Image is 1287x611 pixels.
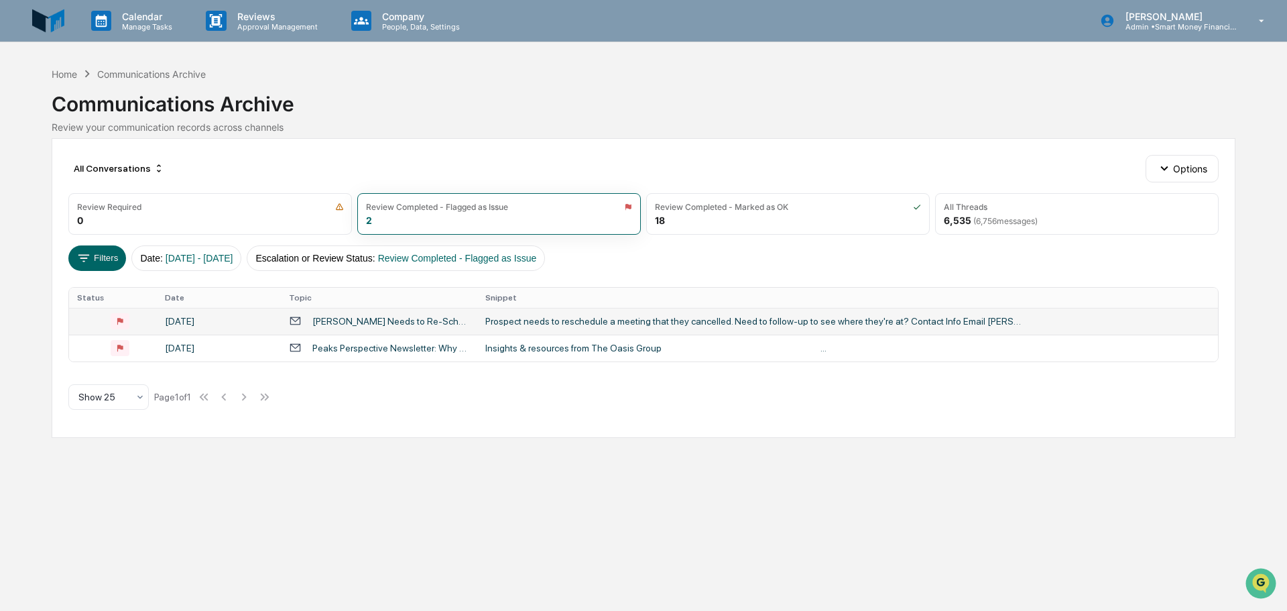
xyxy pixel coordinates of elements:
[227,11,324,22] p: Reviews
[77,202,141,212] div: Review Required
[154,392,191,402] div: Page 1 of 1
[69,288,157,308] th: Status
[111,22,179,32] p: Manage Tasks
[92,164,172,188] a: 🗄️Attestations
[133,227,162,237] span: Pylon
[32,5,64,37] img: logo
[371,11,467,22] p: Company
[13,28,244,50] p: How can we help?
[485,343,1022,353] div: Insights & resources from The Oasis Group ‌ ‌ ‌ ‌ ‌ ‌ ‌ ‌ ‌ ‌ ‌ ‌ ‌ ‌ ‌ ‌ ‌ ‌ ‌ ‌ ‌ ‌ ‌ ‌ ‌ ‌ ‌ ‌...
[944,215,1038,226] div: 6,535
[27,169,86,182] span: Preclearance
[281,288,477,308] th: Topic
[27,195,84,208] span: Data Lookup
[68,245,127,271] button: Filters
[95,227,162,237] a: Powered byPylon
[477,288,1218,308] th: Snippet
[366,215,372,226] div: 2
[52,121,1235,133] div: Review your communication records across channels
[46,103,220,116] div: Start new chat
[46,116,170,127] div: We're available if you need us!
[371,22,467,32] p: People, Data, Settings
[97,170,108,181] div: 🗄️
[13,170,24,181] div: 🖐️
[68,158,170,179] div: All Conversations
[8,164,92,188] a: 🖐️Preclearance
[312,316,469,327] div: [PERSON_NAME] Needs to Re-Schedule
[378,253,537,264] span: Review Completed - Flagged as Issue
[157,288,281,308] th: Date
[111,169,166,182] span: Attestations
[111,11,179,22] p: Calendar
[228,107,244,123] button: Start new chat
[944,202,987,212] div: All Threads
[655,215,665,226] div: 18
[624,203,632,211] img: icon
[97,68,206,80] div: Communications Archive
[131,245,241,271] button: Date:[DATE] - [DATE]
[1244,567,1280,603] iframe: Open customer support
[165,343,273,353] div: [DATE]
[973,216,1038,226] span: ( 6,756 messages)
[247,245,545,271] button: Escalation or Review Status:Review Completed - Flagged as Issue
[166,253,233,264] span: [DATE] - [DATE]
[485,316,1022,327] div: Prospect needs to reschedule a meeting that they cancelled. Need to follow-up to see where they'r...
[13,103,38,127] img: 1746055101610-c473b297-6a78-478c-a979-82029cc54cd1
[312,343,469,353] div: Peaks Perspective Newsletter: Why Wealth Management Firms Must Embrace Business Process Management
[8,189,90,213] a: 🔎Data Lookup
[913,203,921,211] img: icon
[77,215,83,226] div: 0
[52,68,77,80] div: Home
[366,202,508,212] div: Review Completed - Flagged as Issue
[335,203,344,211] img: icon
[13,196,24,207] div: 🔎
[165,316,273,327] div: [DATE]
[52,81,1235,116] div: Communications Archive
[655,202,788,212] div: Review Completed - Marked as OK
[1115,11,1239,22] p: [PERSON_NAME]
[1146,155,1219,182] button: Options
[1115,22,1239,32] p: Admin • Smart Money Financial Advisors
[227,22,324,32] p: Approval Management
